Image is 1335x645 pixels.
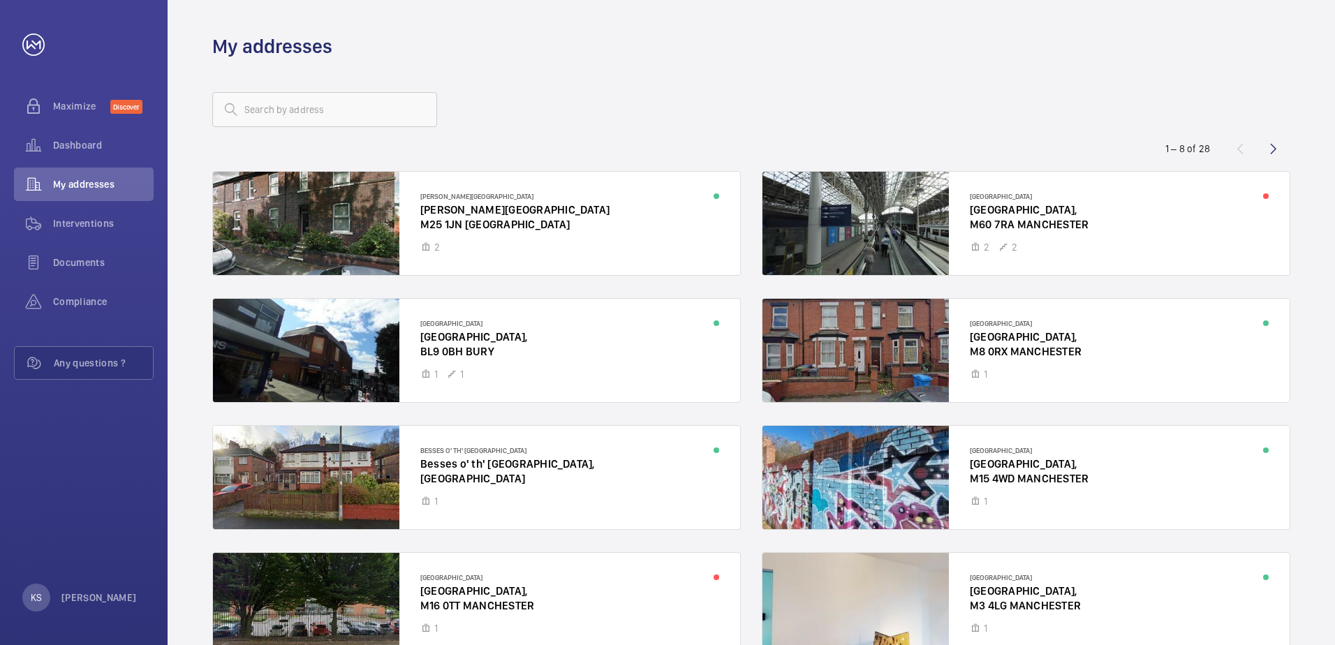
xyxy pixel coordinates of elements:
span: Compliance [53,295,154,309]
span: Interventions [53,216,154,230]
span: Dashboard [53,138,154,152]
span: Documents [53,255,154,269]
div: 1 – 8 of 28 [1165,142,1210,156]
h1: My addresses [212,34,332,59]
p: [PERSON_NAME] [61,591,137,605]
p: KS [31,591,42,605]
span: Discover [110,100,142,114]
span: Maximize [53,99,110,113]
span: My addresses [53,177,154,191]
input: Search by address [212,92,437,127]
span: Any questions ? [54,356,153,370]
